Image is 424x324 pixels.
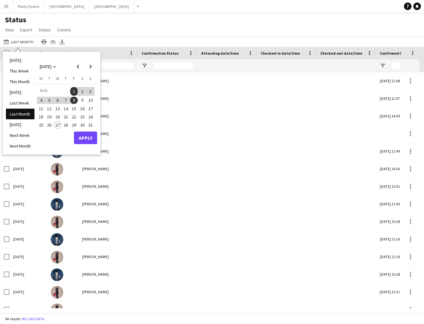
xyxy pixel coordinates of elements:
span: View [5,27,14,33]
a: Export [18,26,35,34]
button: 28-08-2025 [62,121,70,129]
img: Diana Priceless [51,286,63,299]
div: [DATE] [9,230,47,248]
button: Next month [84,60,97,73]
button: 02-08-2025 [78,86,86,96]
img: Oswald Cobblepot [51,198,63,211]
div: [DATE] 12:07 [376,90,420,107]
div: [DATE] 14:26 [376,301,420,318]
div: [DATE] [9,195,47,213]
span: 22 [70,113,78,121]
span: 10 [87,97,94,104]
span: Confirmed Date [380,51,408,56]
button: 21-08-2025 [62,113,70,121]
li: This Week [6,66,34,76]
span: 12 [46,105,53,112]
div: [DATE] 12:08 [376,72,420,89]
span: 6 [54,97,61,104]
span: M [39,76,43,81]
span: Date [13,51,22,56]
button: 19-08-2025 [45,113,53,121]
img: Diana Priceless [51,163,63,175]
button: Choose month and year [37,61,59,72]
div: [DATE] 11:16 [376,230,420,248]
a: Status [36,26,53,34]
li: [DATE] [6,87,34,98]
div: [DATE] 14:26 [376,160,420,177]
span: 11 [37,105,45,112]
li: This Month [6,76,34,87]
app-action-btn: Print [40,38,48,46]
button: 01-08-2025 [70,86,78,96]
div: [DATE] 15:28 [376,266,420,283]
button: 08-08-2025 [70,96,78,104]
li: Last Month [6,109,34,119]
span: [PERSON_NAME] [82,272,109,277]
div: [DATE] 15:28 [376,213,420,230]
a: View [3,26,16,34]
span: S [81,76,84,81]
button: 07-08-2025 [62,96,70,104]
button: 22-08-2025 [70,113,78,121]
div: [DATE] 14:59 [376,107,420,125]
span: 29 [70,121,78,129]
li: Next Week [6,130,34,141]
span: 15 [70,105,78,112]
span: [PERSON_NAME] [82,184,109,189]
span: [PERSON_NAME] [82,166,109,171]
div: [DATE] [9,248,47,265]
button: Previous month [72,60,84,73]
img: Diana Priceless [51,304,63,316]
app-action-btn: Export XLSX [58,38,66,46]
span: Attending date/time [201,51,239,56]
span: Checked-in date/time [261,51,300,56]
span: 30 [79,121,86,129]
span: 23 [79,113,86,121]
input: Name Filter Input [93,62,134,69]
span: 1 [70,87,78,96]
div: [DATE] 11:50 [376,195,420,213]
span: F [73,76,75,81]
button: Open Filter Menu [142,63,147,68]
span: Checked-out date/time [320,51,362,56]
button: 12-08-2025 [45,105,53,113]
button: 23-08-2025 [78,113,86,121]
span: Status [39,27,51,33]
span: 14 [62,105,70,112]
span: Comms [57,27,71,33]
div: [DATE] 15:31 [376,283,420,300]
span: [DATE] [40,64,51,69]
span: 3 [87,87,94,96]
span: 26 [46,121,53,129]
span: 5 [46,97,53,104]
button: Plenty Events [13,0,44,13]
span: 13 [54,105,61,112]
li: Last Week [6,98,34,108]
button: 14-08-2025 [62,105,70,113]
button: 05-08-2025 [45,96,53,104]
li: [DATE] [6,119,34,130]
img: Diana Priceless [51,216,63,228]
button: 10-08-2025 [86,96,95,104]
div: [DATE] [9,283,47,300]
span: 19 [46,113,53,121]
img: Oswald Cobblepot [51,233,63,246]
button: 11-08-2025 [37,105,45,113]
img: Diana Priceless [51,181,63,193]
span: 7 [62,97,70,104]
span: 8 [70,97,78,104]
app-action-btn: Crew files as ZIP [49,38,57,46]
span: 27 [54,121,61,129]
div: [DATE] [9,160,47,177]
button: 25-08-2025 [37,121,45,129]
li: [DATE] [6,55,34,66]
button: 31-08-2025 [86,121,95,129]
li: Next Month [6,141,34,151]
button: Open Filter Menu [380,63,385,68]
img: Diana Priceless [51,251,63,263]
span: [PERSON_NAME] [82,307,109,312]
input: Confirmation Status Filter Input [153,62,194,69]
button: 16-08-2025 [78,105,86,113]
div: [DATE] [9,266,47,283]
span: Name [82,51,92,56]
